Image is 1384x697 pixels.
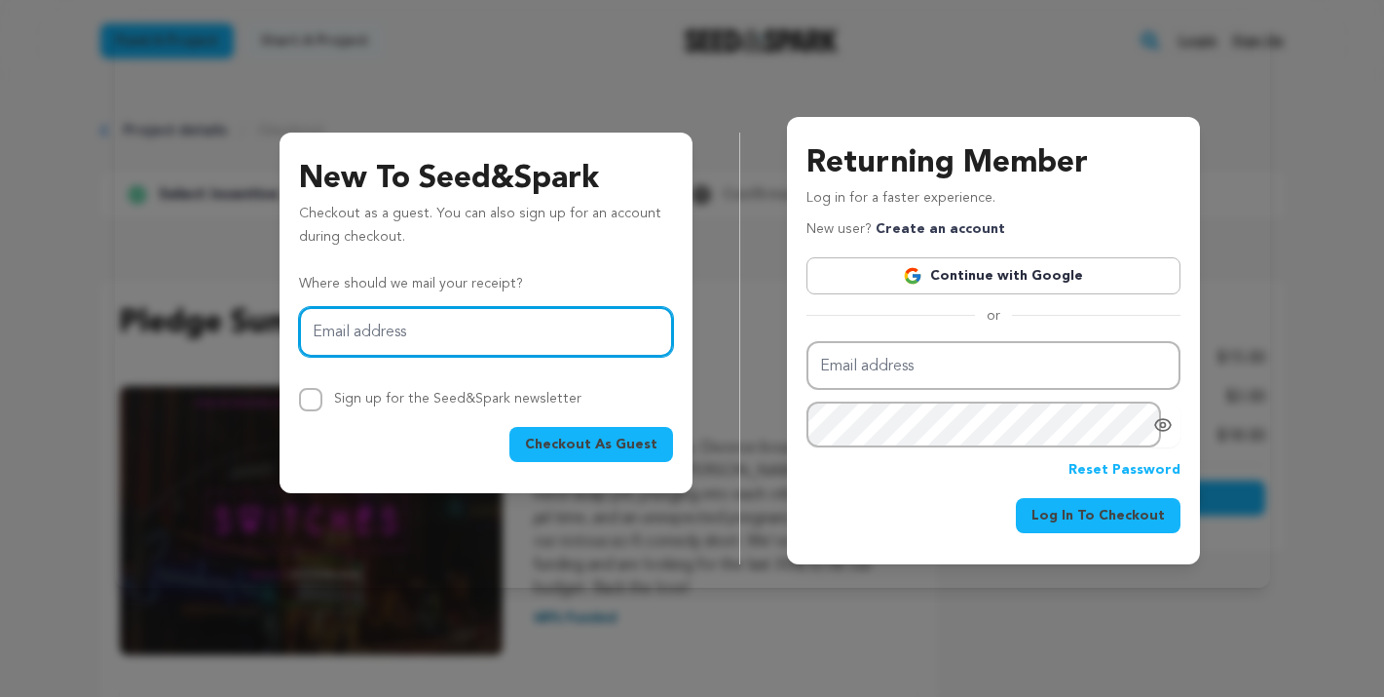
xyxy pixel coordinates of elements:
[299,156,673,203] h3: New To Seed&Spark
[1153,415,1173,435] a: Show password as plain text. Warning: this will display your password on the screen.
[334,392,581,406] label: Sign up for the Seed&Spark newsletter
[806,218,1005,242] p: New user?
[806,187,1180,218] p: Log in for a faster experience.
[299,203,673,257] p: Checkout as a guest. You can also sign up for an account during checkout.
[1031,506,1165,525] span: Log In To Checkout
[1068,459,1180,483] a: Reset Password
[1016,498,1180,533] button: Log In To Checkout
[975,306,1012,326] span: or
[509,427,673,462] button: Checkout As Guest
[299,307,673,357] input: Email address
[806,140,1180,187] h3: Returning Member
[806,341,1180,391] input: Email address
[525,435,657,454] span: Checkout As Guest
[876,222,1005,236] a: Create an account
[903,266,922,286] img: Google logo
[299,273,673,296] p: Where should we mail your receipt?
[806,257,1180,294] a: Continue with Google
